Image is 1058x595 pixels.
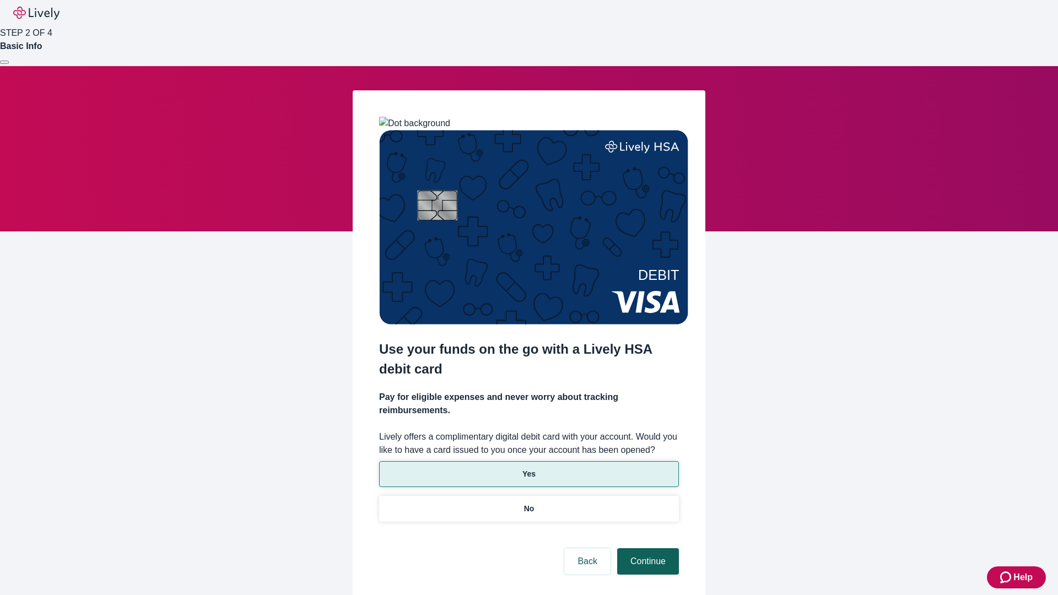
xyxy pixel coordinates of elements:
[987,566,1046,588] button: Zendesk support iconHelp
[379,496,679,522] button: No
[379,130,688,324] img: Debit card
[379,430,679,457] label: Lively offers a complimentary digital debit card with your account. Would you like to have a card...
[379,339,679,379] h2: Use your funds on the go with a Lively HSA debit card
[379,461,679,487] button: Yes
[379,391,679,417] h4: Pay for eligible expenses and never worry about tracking reimbursements.
[564,548,611,575] button: Back
[13,7,60,20] img: Lively
[379,117,450,130] img: Dot background
[1013,571,1033,584] span: Help
[1000,571,1013,584] svg: Zendesk support icon
[522,468,536,480] p: Yes
[524,503,535,515] p: No
[617,548,679,575] button: Continue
